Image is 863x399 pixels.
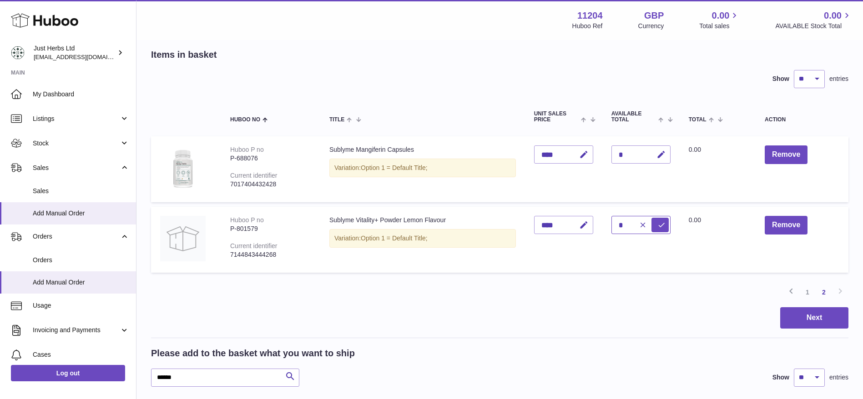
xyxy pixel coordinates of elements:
div: Current identifier [230,172,278,179]
a: Log out [11,365,125,381]
span: Total [689,117,707,123]
div: Huboo P no [230,216,264,224]
span: Huboo no [230,117,260,123]
span: Sales [33,164,120,172]
span: Orders [33,232,120,241]
div: Huboo P no [230,146,264,153]
h2: Items in basket [151,49,217,61]
span: 0.00 [689,216,701,224]
strong: GBP [644,10,664,22]
span: Option 1 = Default Title; [361,234,428,242]
span: Sales [33,187,129,195]
label: Show [772,75,789,83]
div: 7144843444268 [230,250,311,259]
div: P-688076 [230,154,311,163]
div: Huboo Ref [572,22,603,30]
td: Sublyme Mangiferin Capsules [320,136,525,202]
span: Invoicing and Payments [33,326,120,334]
span: 0.00 [712,10,730,22]
span: 0.00 [689,146,701,153]
button: Next [780,307,848,329]
span: Cases [33,350,129,359]
td: Sublyme Vitality+ Powder Lemon Flavour [320,207,525,273]
span: Total sales [699,22,740,30]
div: 7017404432428 [230,180,311,189]
span: AVAILABLE Total [611,111,656,123]
span: AVAILABLE Stock Total [775,22,852,30]
span: Stock [33,139,120,148]
div: P-801579 [230,224,311,233]
img: internalAdmin-11204@internal.huboo.com [11,46,25,60]
img: Sublyme Mangiferin Capsules [160,145,206,191]
div: Current identifier [230,242,278,249]
span: Usage [33,301,129,310]
span: Unit Sales Price [534,111,579,123]
div: Just Herbs Ltd [34,44,116,61]
button: Remove [765,216,807,234]
div: Variation: [329,229,516,248]
a: 2 [816,284,832,300]
span: Add Manual Order [33,278,129,287]
strong: 11204 [577,10,603,22]
img: Sublyme Vitality+ Powder Lemon Flavour [160,216,206,261]
a: 1 [799,284,816,300]
span: Title [329,117,344,123]
span: Orders [33,256,129,264]
span: [EMAIL_ADDRESS][DOMAIN_NAME] [34,53,134,60]
span: 0.00 [824,10,842,22]
span: entries [829,373,848,382]
span: Add Manual Order [33,209,129,218]
a: 0.00 Total sales [699,10,740,30]
div: Currency [638,22,664,30]
span: My Dashboard [33,90,129,99]
span: Option 1 = Default Title; [361,164,428,171]
span: entries [829,75,848,83]
div: Variation: [329,159,516,177]
a: 0.00 AVAILABLE Stock Total [775,10,852,30]
div: Action [765,117,839,123]
h2: Please add to the basket what you want to ship [151,347,355,359]
button: Remove [765,145,807,164]
label: Show [772,373,789,382]
span: Listings [33,115,120,123]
